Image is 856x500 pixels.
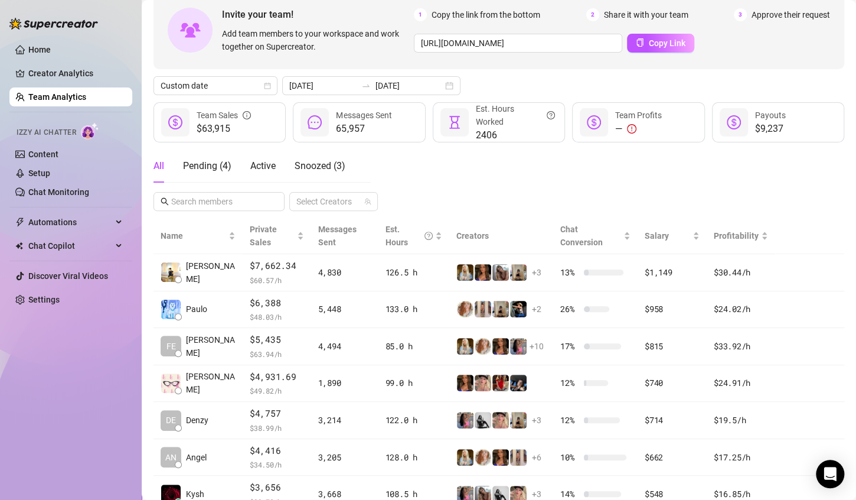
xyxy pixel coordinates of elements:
span: DE [166,414,176,427]
span: Add team members to your workspace and work together on Supercreator. [222,27,409,53]
img: Kenzie [457,375,473,391]
div: 85.0 h [385,340,442,353]
span: $4,416 [250,444,304,458]
div: 128.0 h [385,451,442,464]
span: Snoozed ( 3 ) [295,160,345,171]
a: Chat Monitoring [28,187,89,197]
span: dollar-circle [727,115,741,129]
span: Private Sales [250,225,277,247]
span: Chat Conversion [560,225,603,247]
span: 12 % [560,376,579,389]
img: Grace Hunt [475,412,491,428]
span: Team Profits [615,111,662,120]
div: All [153,159,164,173]
span: Approve their request [752,8,830,21]
div: Pending ( 4 ) [183,159,231,173]
span: $ 38.99 /h [250,422,304,434]
span: Automations [28,213,112,232]
span: message [308,115,322,129]
div: $714 [645,414,700,427]
span: 12 % [560,414,579,427]
span: [PERSON_NAME] [186,333,236,359]
img: Amy Pond [475,449,491,466]
div: $19.5 /h [714,414,768,427]
a: Settings [28,295,60,304]
span: Chat Copilot [28,236,112,255]
div: 5,448 [318,303,371,316]
img: Kleio [457,449,473,466]
img: logo-BBDzfeDw.svg [9,18,98,30]
span: $ 49.82 /h [250,385,304,397]
span: Paulo [186,303,207,316]
img: Kota [457,412,473,428]
span: dollar-circle [587,115,601,129]
span: Messages Sent [318,225,357,247]
button: Copy Link [627,34,694,53]
div: 126.5 h [385,266,442,279]
span: [PERSON_NAME] [186,259,236,285]
div: 1,890 [318,376,371,389]
input: Search members [171,195,268,208]
div: 122.0 h [385,414,442,427]
span: search [161,197,169,206]
a: Setup [28,168,50,178]
span: Izzy AI Chatter [17,127,76,138]
span: dollar-circle [168,115,182,129]
img: AI Chatter [81,122,99,139]
div: Est. Hours [385,223,433,249]
a: Content [28,150,58,159]
div: $1,149 [645,266,700,279]
span: 13 % [560,266,579,279]
span: Copy the link from the bottom [432,8,540,21]
span: question-circle [547,102,555,128]
span: $7,662.34 [250,259,304,273]
div: $30.44 /h [714,266,768,279]
img: Amy Pond [457,301,473,317]
span: to [361,81,371,90]
span: + 6 [532,451,541,464]
span: + 3 [532,414,541,427]
span: 2 [586,8,599,21]
div: 4,494 [318,340,371,353]
span: 1 [414,8,427,21]
img: Caroline [492,375,509,391]
span: AN [165,451,177,464]
img: Kenzie [492,449,509,466]
span: 3 [734,8,747,21]
span: Messages Sent [336,111,391,120]
span: swap-right [361,81,371,90]
span: 10 % [560,451,579,464]
img: Lakelyn [510,375,527,391]
span: $63,915 [197,122,251,136]
img: Tyra [475,375,491,391]
span: 65,957 [336,122,391,136]
span: thunderbolt [15,217,25,227]
div: 3,205 [318,451,371,464]
img: Paulo [161,300,181,319]
span: Name [161,229,226,242]
span: 26 % [560,303,579,316]
span: + 2 [532,303,541,316]
span: Angel [186,451,207,464]
input: Start date [289,79,357,92]
div: Team Sales [197,109,251,122]
span: 2406 [476,128,555,142]
div: $17.25 /h [714,451,768,464]
span: question-circle [424,223,433,249]
div: $740 [645,376,700,389]
span: $ 63.94 /h [250,348,304,360]
span: $5,435 [250,333,304,347]
img: Natasha [492,301,509,317]
div: $662 [645,451,700,464]
div: — [615,122,662,136]
div: 133.0 h [385,303,442,316]
span: $ 34.50 /h [250,459,304,470]
div: $24.02 /h [714,303,768,316]
span: info-circle [243,109,251,122]
span: calendar [264,82,271,89]
span: 17 % [560,340,579,353]
span: Salary [645,231,669,241]
a: Team Analytics [28,92,86,102]
span: + 3 [532,266,541,279]
span: hourglass [447,115,462,129]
